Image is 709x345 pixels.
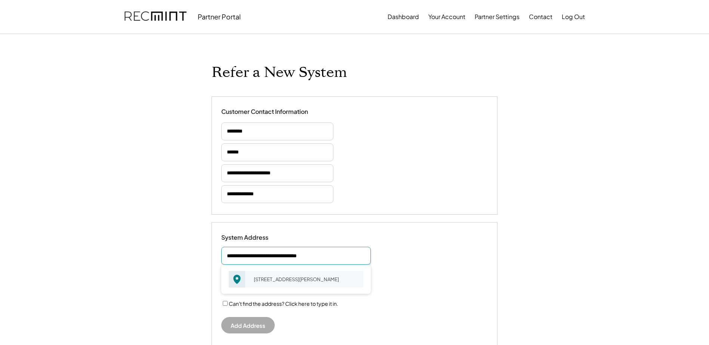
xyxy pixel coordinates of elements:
div: Customer Contact Information [221,108,308,116]
div: System Address [221,234,296,242]
button: Partner Settings [475,9,520,24]
label: Can't find the address? Click here to type it in. [229,300,338,307]
img: recmint-logotype%403x.png [124,4,187,29]
div: [STREET_ADDRESS][PERSON_NAME] [249,274,363,285]
button: Add Address [221,317,275,333]
button: Dashboard [388,9,419,24]
button: Your Account [428,9,465,24]
button: Contact [529,9,552,24]
button: Log Out [562,9,585,24]
h1: Refer a New System [212,64,347,81]
div: Partner Portal [198,12,241,21]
